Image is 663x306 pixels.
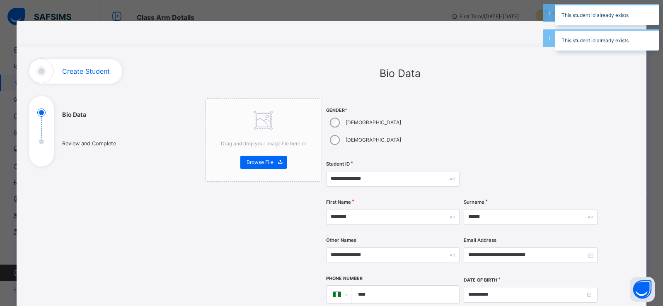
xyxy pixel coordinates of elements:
label: First Name [326,199,351,206]
label: Phone Number [326,275,363,282]
h1: Create Student [62,68,110,75]
label: Student ID [326,161,350,168]
div: This student id already exists [555,29,659,51]
label: Surname [464,199,484,206]
span: Browse File [247,159,273,166]
label: [DEMOGRAPHIC_DATA] [346,136,401,144]
span: Bio Data [380,67,421,80]
label: Email Address [464,237,496,244]
div: Drag and drop your image file here orBrowse File [205,98,322,182]
label: Date of Birth [464,277,497,284]
label: Other Names [326,237,356,244]
span: Drag and drop your image file here or [221,140,306,147]
button: Open asap [630,277,655,302]
span: Gender [326,107,460,114]
div: This student id already exists [555,4,659,25]
label: [DEMOGRAPHIC_DATA] [346,119,401,126]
